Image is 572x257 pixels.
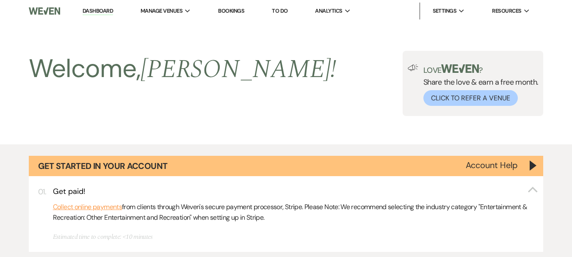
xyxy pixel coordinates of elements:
img: Weven Logo [29,2,61,20]
span: Manage Venues [141,7,182,15]
button: Click to Refer a Venue [423,90,518,106]
img: weven-logo-green.svg [441,64,479,73]
button: Account Help [466,161,518,169]
a: To Do [272,7,287,14]
h1: Get Started in Your Account [38,160,168,172]
p: Love ? [423,64,539,74]
span: Settings [433,7,457,15]
a: Collect online payments [53,202,122,213]
span: Analytics [315,7,342,15]
img: loud-speaker-illustration.svg [408,64,418,71]
a: Bookings [218,7,244,14]
div: Share the love & earn a free month. [418,64,539,106]
a: Dashboard [83,7,113,15]
h2: Welcome, [29,51,337,87]
button: Get paid! [53,186,539,197]
div: Estimated time to complete: < 10 minute s [53,232,539,242]
span: Resources [492,7,521,15]
span: [PERSON_NAME] ! [141,50,336,89]
p: from clients through Weven's secure payment processor, Stripe. Please Note: We recommend selectin... [53,202,539,223]
h3: Get paid! [53,186,86,197]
